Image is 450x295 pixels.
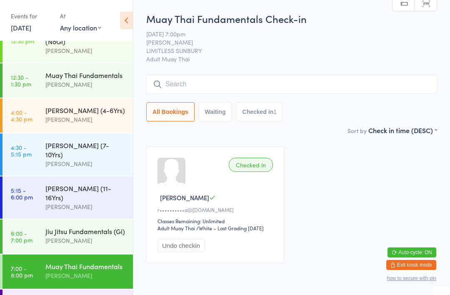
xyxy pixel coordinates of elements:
[11,109,32,122] time: 4:00 - 4:30 pm
[60,9,101,23] div: At
[368,126,437,135] div: Check in time (DESC)
[146,30,424,38] span: [DATE] 7:00pm
[11,230,32,243] time: 6:00 - 7:00 pm
[157,224,195,232] div: Adult Muay Thai
[160,193,209,202] span: [PERSON_NAME]
[146,55,437,63] span: Adult Muay Thai
[387,275,436,281] button: how to secure with pin
[45,227,126,236] div: Jiu Jitsu Fundamentals (Gi)
[45,236,126,245] div: [PERSON_NAME]
[45,202,126,212] div: [PERSON_NAME]
[45,159,126,169] div: [PERSON_NAME]
[196,224,264,232] span: / White – Last Grading [DATE]
[60,23,101,32] div: Any location
[2,98,133,133] a: 4:00 -4:30 pm[PERSON_NAME] (4-6Yrs)[PERSON_NAME]
[229,158,273,172] div: Checked in
[273,108,277,115] div: 1
[11,23,31,32] a: [DATE]
[11,9,52,23] div: Events for
[146,75,437,94] input: Search
[236,102,283,121] button: Checked in1
[11,74,31,87] time: 12:30 - 1:30 pm
[386,260,436,270] button: Exit kiosk mode
[45,141,126,159] div: [PERSON_NAME] (7-10Yrs)
[2,63,133,98] a: 12:30 -1:30 pmMuay Thai Fundamentals[PERSON_NAME]
[45,271,126,280] div: [PERSON_NAME]
[387,247,436,257] button: Auto-cycle: ON
[45,184,126,202] div: [PERSON_NAME] (11-16Yrs)
[45,115,126,124] div: [PERSON_NAME]
[11,265,33,278] time: 7:00 - 8:00 pm
[157,206,275,213] div: r••••••••••a@[DOMAIN_NAME]
[146,12,437,25] h2: Muay Thai Fundamentals Check-in
[45,46,126,55] div: [PERSON_NAME]
[45,262,126,271] div: Muay Thai Fundamentals
[11,31,34,44] time: 11:30 - 12:30 pm
[11,144,32,157] time: 4:30 - 5:15 pm
[45,80,126,89] div: [PERSON_NAME]
[45,106,126,115] div: [PERSON_NAME] (4-6Yrs)
[199,102,232,121] button: Waiting
[146,46,424,55] span: LIMITLESS SUNBURY
[157,239,205,252] button: Undo checkin
[146,102,195,121] button: All Bookings
[11,187,33,200] time: 5:15 - 6:00 pm
[157,217,275,224] div: Classes Remaining: Unlimited
[2,219,133,254] a: 6:00 -7:00 pmJiu Jitsu Fundamentals (Gi)[PERSON_NAME]
[347,126,367,135] label: Sort by
[2,134,133,176] a: 4:30 -5:15 pm[PERSON_NAME] (7-10Yrs)[PERSON_NAME]
[2,176,133,219] a: 5:15 -6:00 pm[PERSON_NAME] (11-16Yrs)[PERSON_NAME]
[146,38,424,46] span: [PERSON_NAME]
[2,255,133,289] a: 7:00 -8:00 pmMuay Thai Fundamentals[PERSON_NAME]
[45,71,126,80] div: Muay Thai Fundamentals
[2,20,133,63] a: 11:30 -12:30 pmJiu Jitsu Fundamentals (NoGi)[PERSON_NAME]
